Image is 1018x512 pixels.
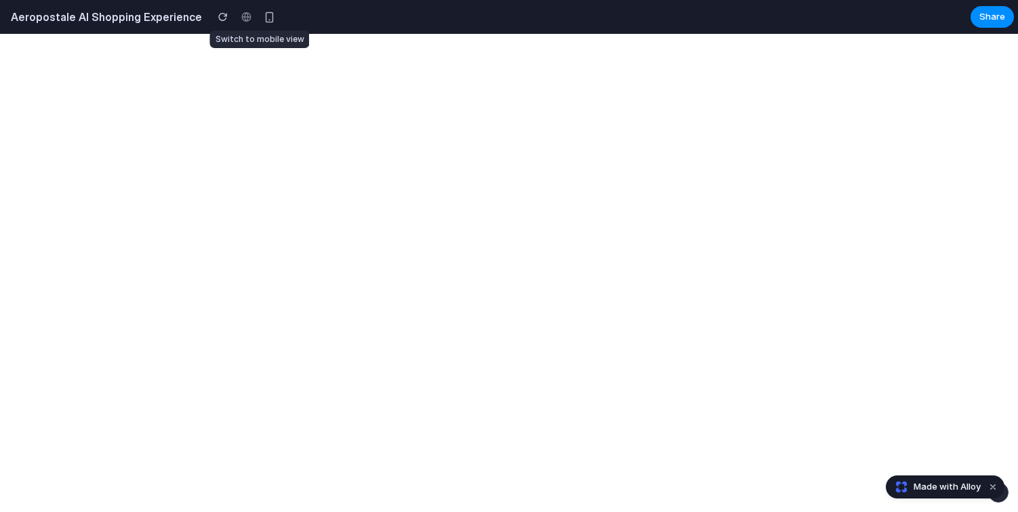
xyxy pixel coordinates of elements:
[914,480,981,494] span: Made with Alloy
[979,10,1005,24] span: Share
[971,6,1014,28] button: Share
[985,479,1001,495] button: Dismiss watermark
[210,30,310,48] div: Switch to mobile view
[5,9,202,25] h2: Aeropostale AI Shopping Experience
[887,480,982,494] a: Made with Alloy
